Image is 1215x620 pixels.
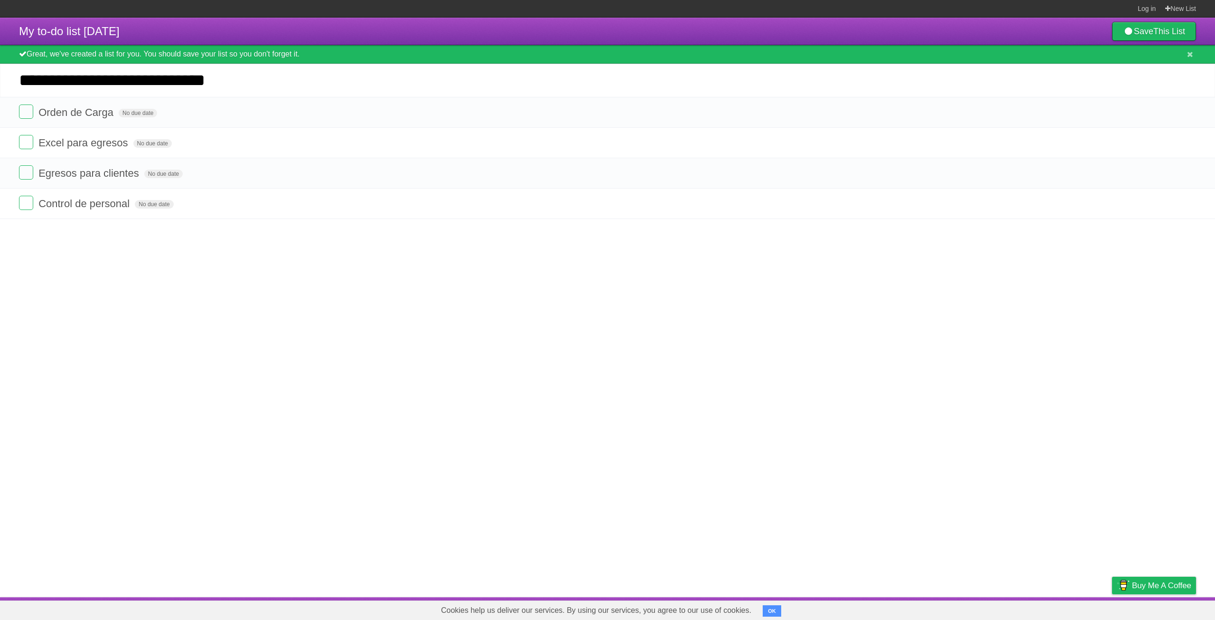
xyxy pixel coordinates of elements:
a: Suggest a feature [1136,600,1196,618]
button: OK [763,605,781,617]
a: About [986,600,1006,618]
span: No due date [144,170,183,178]
a: SaveThis List [1112,22,1196,41]
label: Done [19,135,33,149]
span: Buy me a coffee [1132,577,1191,594]
span: My to-do list [DATE] [19,25,120,38]
span: No due date [133,139,172,148]
a: Developers [1017,600,1056,618]
span: Orden de Carga [38,106,116,118]
b: This List [1153,27,1185,36]
label: Done [19,105,33,119]
a: Buy me a coffee [1112,577,1196,594]
label: Done [19,196,33,210]
span: Egresos para clientes [38,167,141,179]
a: Terms [1067,600,1088,618]
a: Privacy [1100,600,1124,618]
span: Cookies help us deliver our services. By using our services, you agree to our use of cookies. [431,601,761,620]
span: Control de personal [38,198,132,210]
img: Buy me a coffee [1117,577,1130,593]
span: Excel para egresos [38,137,130,149]
label: Done [19,165,33,180]
span: No due date [135,200,173,209]
span: No due date [119,109,157,117]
